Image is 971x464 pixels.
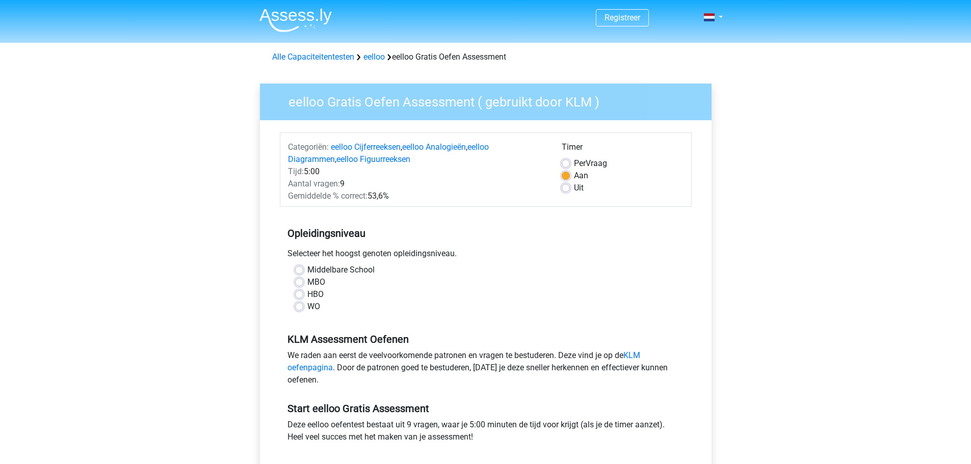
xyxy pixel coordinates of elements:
[288,179,340,188] span: Aantal vragen:
[574,157,607,170] label: Vraag
[331,142,401,152] a: eelloo Cijferreeksen
[307,276,325,288] label: MBO
[288,142,329,152] span: Categoriën:
[336,154,410,164] a: eelloo Figuurreeksen
[288,167,304,176] span: Tijd:
[307,264,375,276] label: Middelbare School
[259,8,332,32] img: Assessly
[574,182,584,194] label: Uit
[287,402,684,415] h5: Start eelloo Gratis Assessment
[363,52,385,62] a: eelloo
[562,141,684,157] div: Timer
[280,248,692,264] div: Selecteer het hoogst genoten opleidingsniveau.
[307,288,324,301] label: HBO
[280,178,554,190] div: 9
[402,142,466,152] a: eelloo Analogieën
[272,52,354,62] a: Alle Capaciteitentesten
[574,158,586,168] span: Per
[287,333,684,345] h5: KLM Assessment Oefenen
[280,166,554,178] div: 5:00
[574,170,588,182] label: Aan
[287,223,684,243] h5: Opleidingsniveau
[280,349,692,390] div: We raden aan eerst de veelvoorkomende patronen en vragen te bestuderen. Deze vind je op de . Door...
[288,191,368,201] span: Gemiddelde % correct:
[605,13,640,22] a: Registreer
[280,419,692,447] div: Deze eelloo oefentest bestaat uit 9 vragen, waar je 5:00 minuten de tijd voor krijgt (als je de t...
[280,141,554,166] div: , , ,
[280,190,554,202] div: 53,6%
[307,301,320,313] label: WO
[268,51,703,63] div: eelloo Gratis Oefen Assessment
[276,90,704,110] h3: eelloo Gratis Oefen Assessment ( gebruikt door KLM )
